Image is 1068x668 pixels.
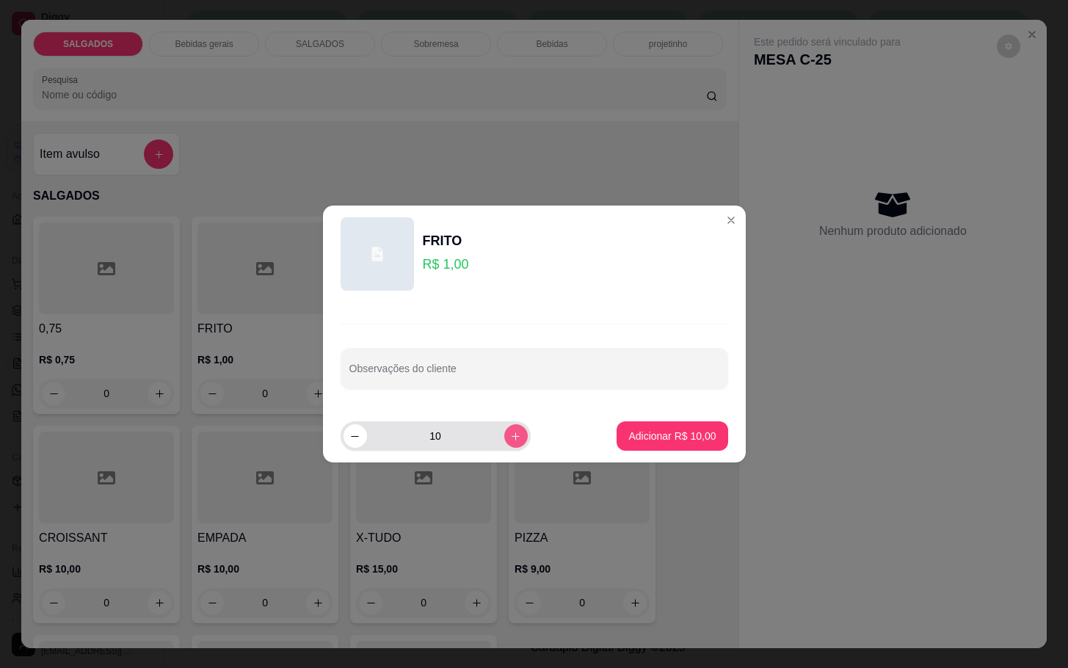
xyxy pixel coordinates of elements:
button: decrease-product-quantity [344,424,367,448]
p: R$ 1,00 [423,254,469,275]
input: Observações do cliente [349,367,719,382]
div: FRITO [423,230,469,251]
button: Close [719,208,743,232]
button: increase-product-quantity [504,424,528,448]
button: Adicionar R$ 10,00 [617,421,727,451]
p: Adicionar R$ 10,00 [628,429,716,443]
